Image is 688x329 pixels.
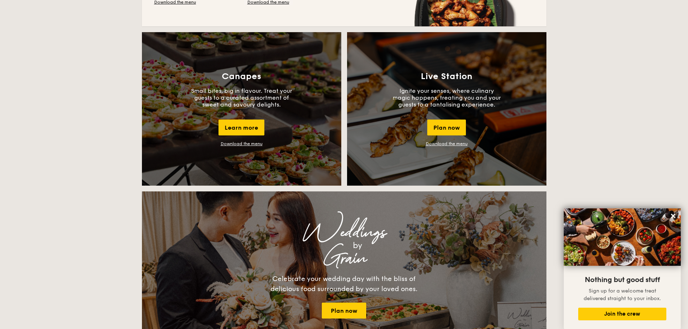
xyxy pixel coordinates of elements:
span: Sign up for a welcome treat delivered straight to your inbox. [584,288,661,302]
div: by [232,239,483,252]
button: Join the crew [578,308,666,320]
img: DSC07876-Edit02-Large.jpeg [564,208,681,266]
a: Plan now [322,303,366,319]
h3: Live Station [421,72,472,82]
button: Close [667,210,679,222]
a: Download the menu [221,141,263,146]
p: Ignite your senses, where culinary magic happens, treating you and your guests to a tantalising e... [393,87,501,108]
div: Weddings [205,226,483,239]
div: Celebrate your wedding day with the bliss of delicious food surrounded by your loved ones. [263,274,425,294]
a: Download the menu [426,141,468,146]
h3: Canapes [222,72,261,82]
p: Small bites, big in flavour. Treat your guests to a curated assortment of sweet and savoury delig... [187,87,296,108]
div: Grain [205,252,483,265]
div: Plan now [427,120,466,135]
div: Learn more [218,120,264,135]
span: Nothing but good stuff [585,276,660,284]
